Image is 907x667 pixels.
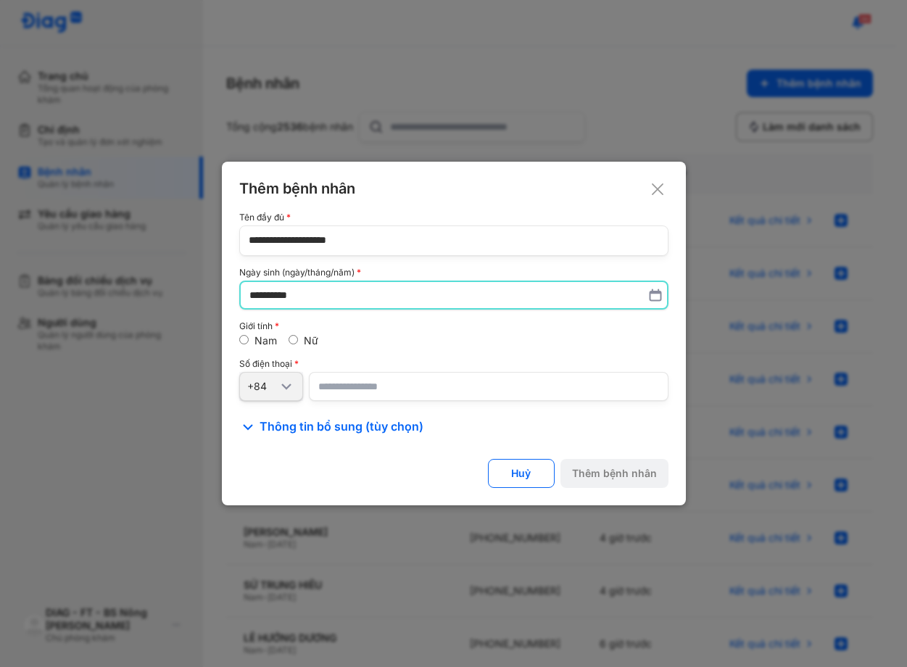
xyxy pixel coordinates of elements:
[247,380,278,393] div: +84
[560,459,668,488] button: Thêm bệnh nhân
[239,359,668,369] div: Số điện thoại
[239,179,668,198] div: Thêm bệnh nhân
[239,268,668,278] div: Ngày sinh (ngày/tháng/năm)
[260,418,423,436] span: Thông tin bổ sung (tùy chọn)
[239,321,668,331] div: Giới tính
[254,334,277,347] label: Nam
[304,334,318,347] label: Nữ
[488,459,555,488] button: Huỷ
[239,212,668,223] div: Tên đầy đủ
[572,467,657,480] div: Thêm bệnh nhân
